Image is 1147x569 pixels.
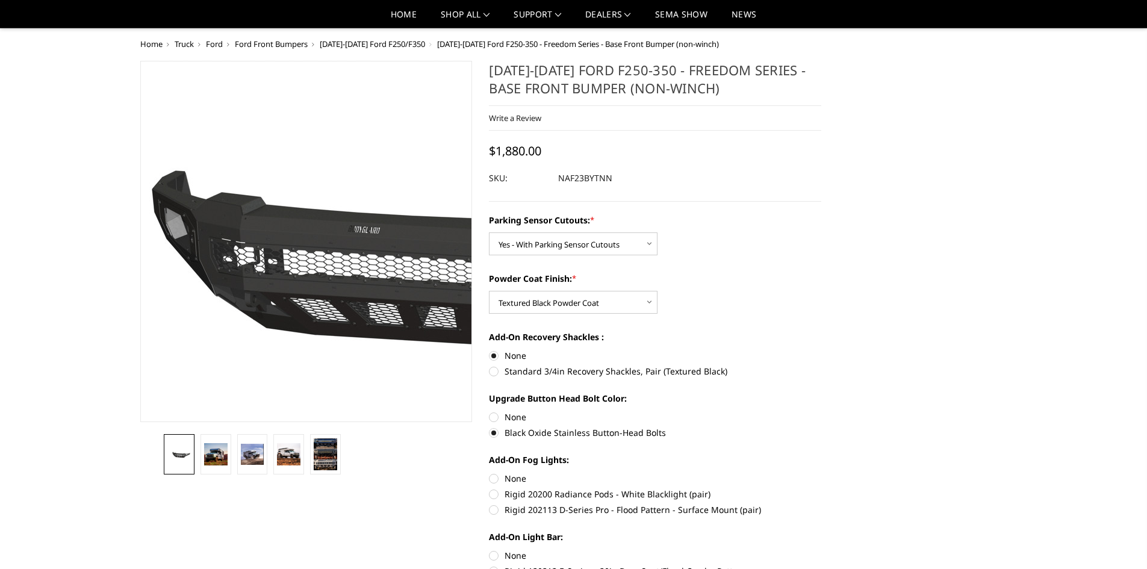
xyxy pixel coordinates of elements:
a: shop all [441,10,490,28]
a: Home [140,39,163,49]
label: None [489,411,821,423]
span: $1,880.00 [489,143,541,159]
label: Powder Coat Finish: [489,272,821,285]
a: Write a Review [489,113,541,123]
a: [DATE]-[DATE] Ford F250/F350 [320,39,425,49]
label: Add-On Recovery Shackles : [489,331,821,343]
h1: [DATE]-[DATE] Ford F250-350 - Freedom Series - Base Front Bumper (non-winch) [489,61,821,106]
label: Upgrade Button Head Bolt Color: [489,392,821,405]
label: None [489,472,821,485]
a: Support [514,10,561,28]
a: Dealers [585,10,631,28]
label: Parking Sensor Cutouts: [489,214,821,226]
span: [DATE]-[DATE] Ford F250-350 - Freedom Series - Base Front Bumper (non-winch) [437,39,719,49]
dd: NAF23BYTNN [558,167,612,189]
label: None [489,549,821,562]
img: 2023-2025 Ford F250-350 - Freedom Series - Base Front Bumper (non-winch) [277,443,300,465]
img: 2023-2025 Ford F250-350 - Freedom Series - Base Front Bumper (non-winch) [241,444,264,465]
label: Rigid 20200 Radiance Pods - White Blacklight (pair) [489,488,821,500]
label: Rigid 202113 D-Series Pro - Flood Pattern - Surface Mount (pair) [489,503,821,516]
label: None [489,349,821,362]
a: Truck [175,39,194,49]
a: Home [391,10,417,28]
label: Standard 3/4in Recovery Shackles, Pair (Textured Black) [489,365,821,378]
img: 2023-2025 Ford F250-350 - Freedom Series - Base Front Bumper (non-winch) [204,443,228,465]
label: Add-On Light Bar: [489,530,821,543]
dt: SKU: [489,167,549,189]
label: Add-On Fog Lights: [489,453,821,466]
a: SEMA Show [655,10,707,28]
a: Ford [206,39,223,49]
a: 2023-2025 Ford F250-350 - Freedom Series - Base Front Bumper (non-winch) [140,61,473,422]
a: Ford Front Bumpers [235,39,308,49]
iframe: Chat Widget [1087,511,1147,569]
img: 2023-2025 Ford F250-350 - Freedom Series - Base Front Bumper (non-winch) [167,449,191,459]
img: Multiple lighting options [314,438,337,470]
a: News [732,10,756,28]
label: Black Oxide Stainless Button-Head Bolts [489,426,821,439]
